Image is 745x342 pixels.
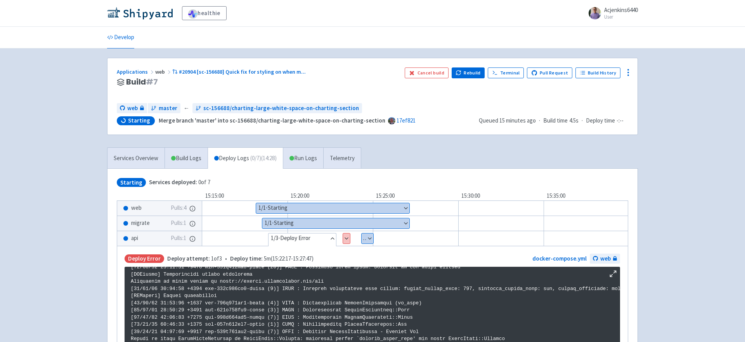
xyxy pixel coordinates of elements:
[117,178,146,187] span: Starting
[479,116,628,125] div: · ·
[544,192,629,200] div: 15:35:00
[127,104,138,113] span: web
[532,255,587,262] a: docker-compose.yml
[167,254,222,263] span: 1 of 3
[250,154,277,163] span: ( 0 / 7 ) (14:28)
[172,68,307,75] a: #20904 [sc-156688] Quick fix for styling on when m...
[107,27,134,48] a: Develop
[604,14,638,19] small: User
[167,254,314,263] span: •
[617,116,624,125] span: -:--
[165,148,208,169] a: Build Logs
[148,103,180,114] a: master
[527,67,572,78] a: Pull Request
[128,117,150,124] span: Starting
[131,204,142,212] span: web
[171,219,186,228] span: Pulls: 1
[283,148,323,169] a: Run Logs
[405,67,449,78] button: Cancel build
[604,6,638,14] span: Acjenkins6440
[146,76,158,87] span: # 7
[373,192,458,200] div: 15:25:00
[182,6,227,20] a: healthie
[167,255,210,262] span: Deploy attempt:
[179,68,306,75] span: #20904 [sc-156688] Quick fix for styling on when m ...
[149,178,197,186] span: Services deployed:
[230,255,263,262] span: Deploy time:
[159,104,177,113] span: master
[569,116,579,125] span: 4.5s
[575,67,620,78] a: Build History
[584,7,638,19] a: Acjenkins6440 User
[543,116,568,125] span: Build time
[288,192,373,200] div: 15:20:00
[117,68,155,75] a: Applications
[117,103,147,114] a: web
[202,192,288,200] div: 15:15:00
[397,117,416,124] a: 17ef821
[600,254,611,263] span: web
[609,270,617,278] button: Maximize log window
[155,68,172,75] span: web
[488,67,524,78] a: Terminal
[208,148,283,169] a: Deploy Logs (0/7)(14:28)
[458,192,544,200] div: 15:30:00
[171,204,186,212] span: Pulls: 4
[126,78,158,86] span: Build
[159,117,385,124] strong: Merge branch 'master' into sc-156688/charting-large-white-space-on-charting-section
[184,104,189,113] span: ←
[479,117,536,124] span: Queued
[131,219,150,228] span: migrate
[230,254,314,263] span: 5m ( 15:22:17 - 15:27:47 )
[107,148,165,169] a: Services Overview
[131,234,138,243] span: api
[171,234,186,243] span: Pulls: 1
[149,178,210,187] span: 0 of 7
[107,7,173,19] img: Shipyard logo
[586,116,615,125] span: Deploy time
[323,148,361,169] a: Telemetry
[499,117,536,124] time: 15 minutes ago
[203,104,359,113] span: sc-156688/charting-large-white-space-on-charting-section
[192,103,362,114] a: sc-156688/charting-large-white-space-on-charting-section
[590,254,620,264] a: web
[125,254,164,263] span: Deploy Error
[452,67,485,78] button: Rebuild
